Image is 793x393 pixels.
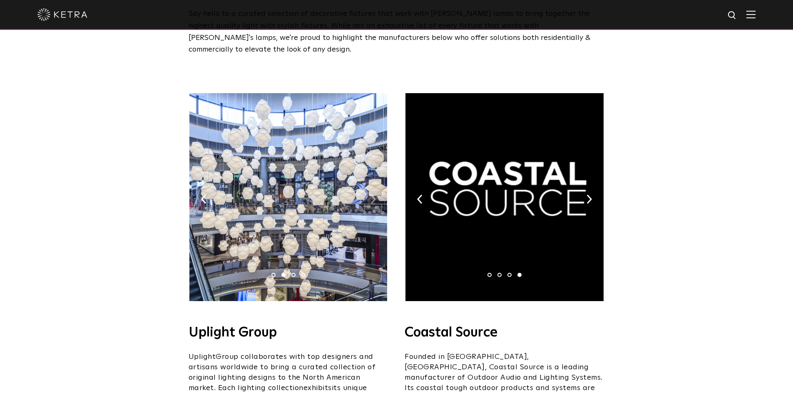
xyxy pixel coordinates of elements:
[370,195,376,204] img: arrow-right-black.svg
[37,8,87,21] img: ketra-logo-2019-white
[189,353,376,392] span: Group collaborates with top designers and artisans worldwide to bring a curated collection of ori...
[405,326,604,339] h4: Coastal Source
[405,93,603,301] img: Screenshot%202023-09-05%20at%2010.10.58%20AM-1.png
[303,384,332,392] span: exhibits
[727,10,738,21] img: search icon
[189,326,388,339] h4: Uplight Group
[189,93,387,301] img: Octavio_Ketra_Image.jpg
[189,353,216,361] span: Uplight
[746,10,756,18] img: Hamburger%20Nav.svg
[201,195,206,204] img: arrow-left-black.svg
[587,195,592,204] img: arrow-right-black.svg
[417,195,423,204] img: arrow-left-black.svg
[189,8,605,56] div: Say hello to a curated selection of decorative fixtures that work with [PERSON_NAME] lamps to bri...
